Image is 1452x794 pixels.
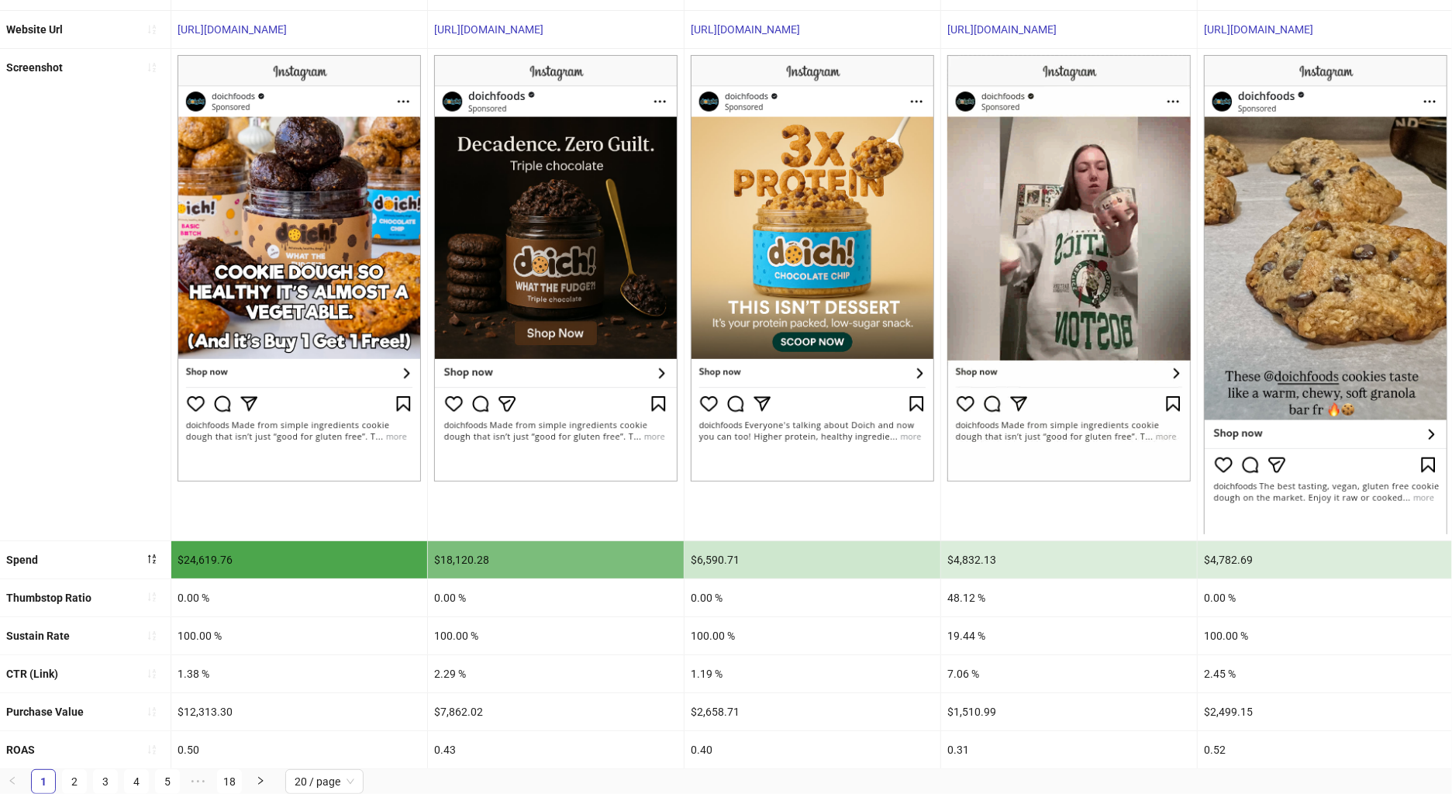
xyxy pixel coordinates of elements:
[941,693,1197,730] div: $1,510.99
[685,655,940,692] div: 1.19 %
[248,769,273,794] li: Next Page
[6,61,63,74] b: Screenshot
[63,770,86,793] a: 2
[941,617,1197,654] div: 19.44 %
[685,693,940,730] div: $2,658.71
[6,592,91,604] b: Thumbstop Ratio
[8,776,17,785] span: left
[434,55,678,482] img: Screenshot 120232911722770297
[94,770,117,793] a: 3
[218,770,241,793] a: 18
[256,776,265,785] span: right
[147,554,157,564] span: sort-descending
[217,769,242,794] li: 18
[685,617,940,654] div: 100.00 %
[171,579,427,616] div: 0.00 %
[171,617,427,654] div: 100.00 %
[171,655,427,692] div: 1.38 %
[6,706,84,718] b: Purchase Value
[295,770,354,793] span: 20 / page
[428,541,684,578] div: $18,120.28
[93,769,118,794] li: 3
[155,769,180,794] li: 5
[186,769,211,794] li: Next 5 Pages
[6,630,70,642] b: Sustain Rate
[434,23,543,36] a: [URL][DOMAIN_NAME]
[947,23,1057,36] a: [URL][DOMAIN_NAME]
[186,769,211,794] span: •••
[691,23,800,36] a: [URL][DOMAIN_NAME]
[248,769,273,794] button: right
[147,62,157,73] span: sort-ascending
[147,630,157,641] span: sort-ascending
[171,731,427,768] div: 0.50
[428,731,684,768] div: 0.43
[947,55,1191,482] img: Screenshot 120223086832510297
[147,24,157,35] span: sort-ascending
[125,770,148,793] a: 4
[147,592,157,602] span: sort-ascending
[685,541,940,578] div: $6,590.71
[156,770,179,793] a: 5
[428,693,684,730] div: $7,862.02
[31,769,56,794] li: 1
[171,541,427,578] div: $24,619.76
[685,731,940,768] div: 0.40
[691,55,934,482] img: Screenshot 120231262741180297
[428,617,684,654] div: 100.00 %
[178,55,421,482] img: Screenshot 120223086831850297
[428,655,684,692] div: 2.29 %
[941,579,1197,616] div: 48.12 %
[941,541,1197,578] div: $4,832.13
[6,668,58,680] b: CTR (Link)
[147,668,157,679] span: sort-ascending
[147,706,157,717] span: sort-ascending
[285,769,364,794] div: Page Size
[178,23,287,36] a: [URL][DOMAIN_NAME]
[6,554,38,566] b: Spend
[685,579,940,616] div: 0.00 %
[62,769,87,794] li: 2
[941,731,1197,768] div: 0.31
[6,744,35,756] b: ROAS
[147,744,157,755] span: sort-ascending
[1204,55,1447,533] img: Screenshot 120232911613320297
[1204,23,1313,36] a: [URL][DOMAIN_NAME]
[6,23,63,36] b: Website Url
[428,579,684,616] div: 0.00 %
[941,655,1197,692] div: 7.06 %
[124,769,149,794] li: 4
[32,770,55,793] a: 1
[171,693,427,730] div: $12,313.30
